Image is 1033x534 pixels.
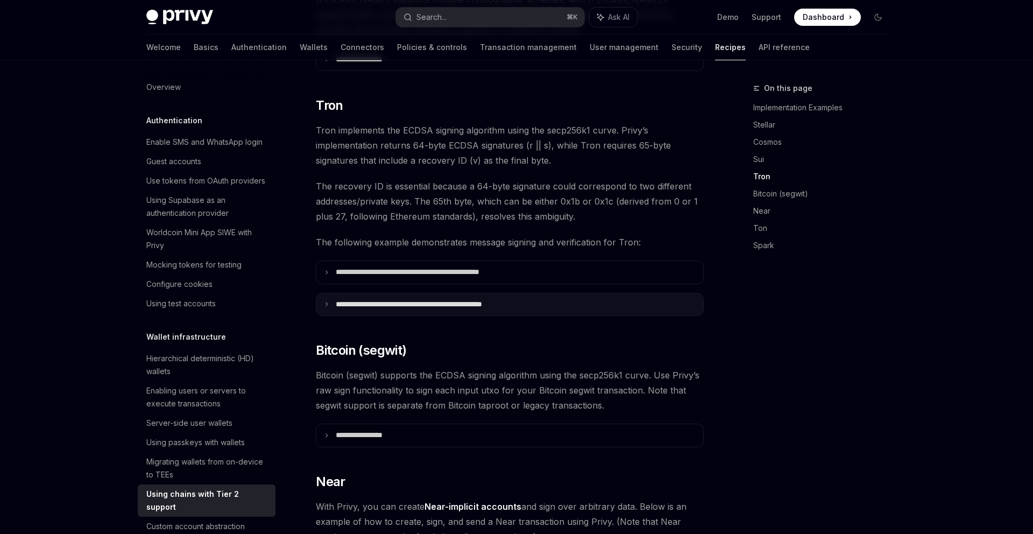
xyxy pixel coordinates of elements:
div: Using test accounts [146,297,216,310]
span: On this page [764,82,812,95]
span: Bitcoin (segwit) supports the ECDSA signing algorithm using the secp256k1 curve. Use Privy’s raw ... [316,368,704,413]
a: User management [590,34,659,60]
a: Guest accounts [138,152,275,171]
a: Enable SMS and WhatsApp login [138,132,275,152]
div: Enable SMS and WhatsApp login [146,136,263,149]
a: Spark [753,237,895,254]
a: API reference [759,34,810,60]
img: dark logo [146,10,213,25]
div: Enabling users or servers to execute transactions [146,384,269,410]
h5: Wallet infrastructure [146,331,226,343]
a: Using test accounts [138,294,275,313]
a: Implementation Examples [753,99,895,116]
span: Dashboard [803,12,844,23]
button: Toggle dark mode [869,9,887,26]
a: Basics [194,34,218,60]
a: Using Supabase as an authentication provider [138,191,275,223]
a: Authentication [231,34,287,60]
a: Migrating wallets from on-device to TEEs [138,452,275,484]
div: Configure cookies [146,278,213,291]
div: Server-side user wallets [146,417,232,430]
a: Using chains with Tier 2 support [138,484,275,517]
a: Hierarchical deterministic (HD) wallets [138,349,275,381]
div: Use tokens from OAuth providers [146,174,265,187]
div: Using Supabase as an authentication provider [146,194,269,220]
a: Near [753,202,895,220]
a: Cosmos [753,133,895,151]
div: Migrating wallets from on-device to TEEs [146,455,269,481]
a: Overview [138,78,275,97]
a: Connectors [341,34,384,60]
a: Configure cookies [138,275,275,294]
a: Server-side user wallets [138,413,275,433]
div: Hierarchical deterministic (HD) wallets [146,352,269,378]
a: Welcome [146,34,181,60]
a: Sui [753,151,895,168]
span: Ask AI [608,12,629,23]
span: Tron [316,97,343,114]
a: Security [671,34,702,60]
span: ⌘ K [567,13,578,22]
div: Using chains with Tier 2 support [146,488,269,514]
a: Near-implicit accounts [424,501,521,512]
a: Recipes [715,34,746,60]
span: The following example demonstrates message signing and verification for Tron: [316,235,704,250]
a: Stellar [753,116,895,133]
a: Support [752,12,781,23]
a: Policies & controls [397,34,467,60]
div: Search... [416,11,447,24]
div: Using passkeys with wallets [146,436,245,449]
button: Search...⌘K [396,8,584,27]
a: Using passkeys with wallets [138,433,275,452]
a: Ton [753,220,895,237]
div: Overview [146,81,181,94]
a: Wallets [300,34,328,60]
span: Near [316,473,345,490]
a: Dashboard [794,9,861,26]
h5: Authentication [146,114,202,127]
a: Enabling users or servers to execute transactions [138,381,275,413]
a: Bitcoin (segwit) [753,185,895,202]
a: Use tokens from OAuth providers [138,171,275,191]
span: Tron implements the ECDSA signing algorithm using the secp256k1 curve. Privy’s implementation ret... [316,123,704,168]
button: Ask AI [590,8,637,27]
div: Mocking tokens for testing [146,258,242,271]
div: Worldcoin Mini App SIWE with Privy [146,226,269,252]
a: Demo [717,12,739,23]
span: The recovery ID is essential because a 64-byte signature could correspond to two different addres... [316,179,704,224]
div: Guest accounts [146,155,201,168]
a: Tron [753,168,895,185]
a: Worldcoin Mini App SIWE with Privy [138,223,275,255]
span: Bitcoin (segwit) [316,342,406,359]
a: Transaction management [480,34,577,60]
a: Mocking tokens for testing [138,255,275,275]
